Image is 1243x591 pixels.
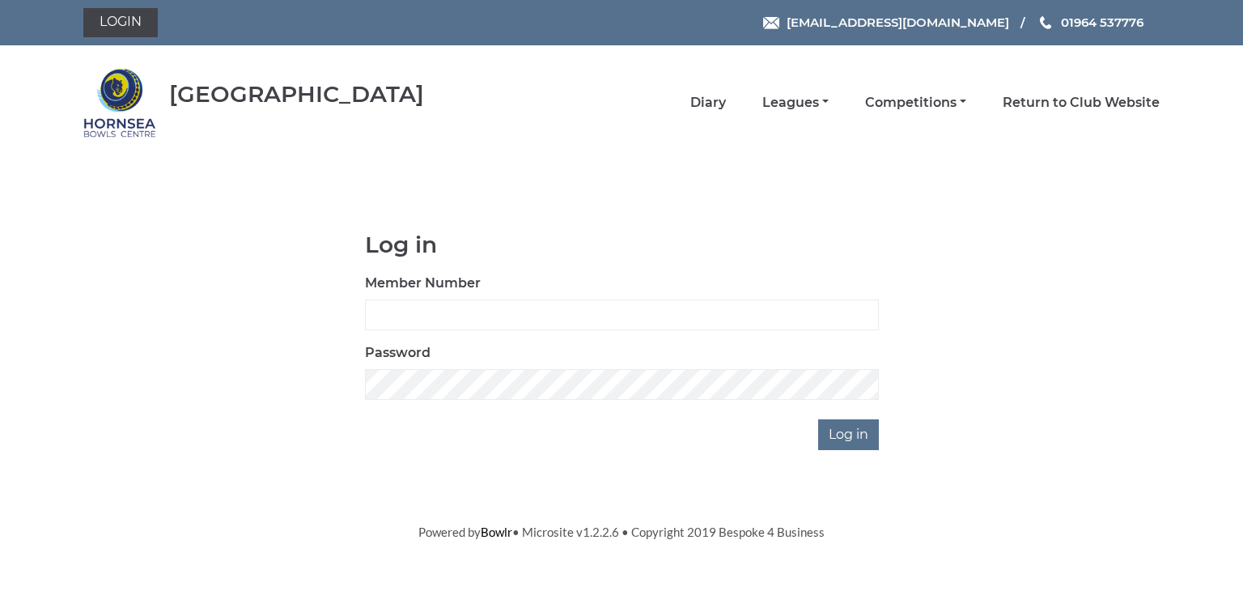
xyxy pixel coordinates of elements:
div: [GEOGRAPHIC_DATA] [169,82,424,107]
a: Leagues [762,94,829,112]
label: Password [365,343,431,363]
img: Hornsea Bowls Centre [83,66,156,139]
a: Return to Club Website [1003,94,1160,112]
a: Bowlr [481,525,512,539]
label: Member Number [365,274,481,293]
input: Log in [818,419,879,450]
h1: Log in [365,232,879,257]
a: Phone us 01964 537776 [1037,13,1143,32]
span: 01964 537776 [1061,15,1143,30]
span: Powered by • Microsite v1.2.2.6 • Copyright 2019 Bespoke 4 Business [418,525,825,539]
a: Competitions [865,94,966,112]
img: Email [763,17,779,29]
span: [EMAIL_ADDRESS][DOMAIN_NAME] [787,15,1009,30]
a: Email [EMAIL_ADDRESS][DOMAIN_NAME] [763,13,1009,32]
a: Diary [690,94,726,112]
img: Phone us [1040,16,1051,29]
a: Login [83,8,158,37]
